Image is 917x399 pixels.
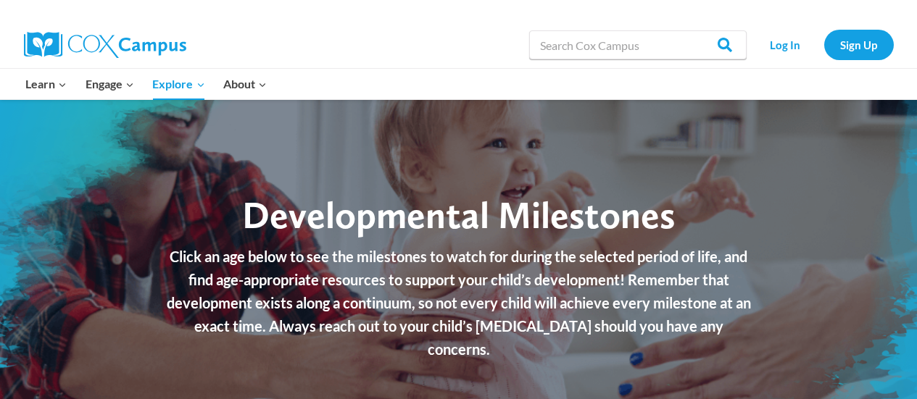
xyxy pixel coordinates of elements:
[165,245,752,361] p: Click an age below to see the milestones to watch for during the selected period of life, and fin...
[25,75,67,93] span: Learn
[754,30,817,59] a: Log In
[24,32,186,58] img: Cox Campus
[754,30,894,59] nav: Secondary Navigation
[824,30,894,59] a: Sign Up
[17,69,276,99] nav: Primary Navigation
[86,75,134,93] span: Engage
[152,75,204,93] span: Explore
[242,192,675,238] span: Developmental Milestones
[223,75,267,93] span: About
[529,30,747,59] input: Search Cox Campus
